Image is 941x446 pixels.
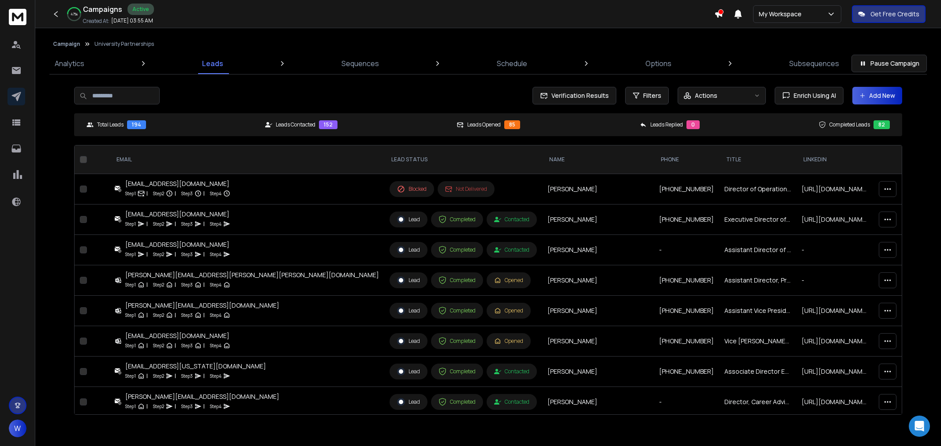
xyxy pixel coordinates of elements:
p: | [146,402,148,411]
p: Total Leads [97,121,124,128]
td: [URL][DOMAIN_NAME] [796,357,874,387]
p: | [175,311,176,320]
div: [EMAIL_ADDRESS][DOMAIN_NAME] [125,210,230,219]
p: | [146,341,148,350]
p: Step 2 [153,189,164,198]
p: Step 4 [210,219,221,228]
td: [PERSON_NAME] [542,265,654,296]
div: 0 [686,120,700,129]
div: Lead [397,246,420,254]
p: | [203,280,205,289]
th: title [719,145,796,174]
td: [PHONE_NUMBER] [654,204,719,235]
div: Completed [439,398,476,406]
p: | [175,250,176,259]
th: LEAD STATUS [384,145,542,174]
div: Completed [439,337,476,345]
p: | [175,372,176,380]
p: | [146,250,148,259]
div: Lead [397,276,420,284]
td: Director of Operations, Student Services [719,174,796,204]
p: Step 3 [181,250,193,259]
td: [URL][DOMAIN_NAME][PERSON_NAME] [796,326,874,357]
a: Subsequences [784,53,844,74]
div: Contacted [494,368,529,375]
td: [PERSON_NAME] [542,387,654,417]
div: [PERSON_NAME][EMAIL_ADDRESS][DOMAIN_NAME] [125,392,279,401]
p: | [175,402,176,411]
p: Analytics [55,58,84,69]
div: Opened [494,338,523,345]
div: 152 [319,120,337,129]
div: Active [127,4,154,15]
button: Enrich Using AI [775,87,844,104]
p: | [175,280,176,289]
p: | [175,219,176,228]
span: Filters [643,91,661,100]
td: [PERSON_NAME] [542,235,654,265]
div: Completed [439,307,476,315]
button: Filters [625,87,669,104]
a: Analytics [49,53,90,74]
p: Step 4 [210,280,221,289]
p: Step 2 [153,219,164,228]
p: | [203,341,205,350]
div: [PERSON_NAME][EMAIL_ADDRESS][PERSON_NAME][PERSON_NAME][DOMAIN_NAME] [125,271,379,279]
p: | [146,189,148,198]
div: Contacted [494,246,529,253]
p: | [146,372,148,380]
div: Completed [439,276,476,284]
p: Actions [695,91,717,100]
div: Completed [439,368,476,375]
div: Not Delivered [445,186,487,193]
p: | [146,280,148,289]
td: Assistant Director, Programs [719,265,796,296]
div: Lead [397,398,420,406]
div: 85 [504,120,520,129]
td: [URL][DOMAIN_NAME][PERSON_NAME][PERSON_NAME] [796,204,874,235]
p: Step 2 [153,311,164,320]
p: Leads Replied [650,121,683,128]
p: | [203,402,205,411]
p: Step 4 [210,341,221,350]
div: Contacted [494,216,529,223]
p: Step 1 [125,372,136,380]
button: W [9,420,26,437]
p: | [175,341,176,350]
td: [PERSON_NAME] [542,326,654,357]
td: Vice [PERSON_NAME]/Vice President of Student Affairs [719,326,796,357]
p: | [175,189,176,198]
td: Director, Career Advising & Programming (HES Career & Academic Resource Center) [719,387,796,417]
td: [PERSON_NAME] [542,357,654,387]
p: 47 % [71,11,78,17]
p: Leads Contacted [276,121,315,128]
td: [PERSON_NAME] [542,204,654,235]
td: [PHONE_NUMBER] [654,326,719,357]
p: Step 2 [153,341,164,350]
p: | [203,250,205,259]
p: Get Free Credits [870,10,919,19]
p: Step 3 [181,402,193,411]
div: Completed [439,246,476,254]
td: [PHONE_NUMBER] [654,296,719,326]
div: 82 [874,120,890,129]
p: Subsequences [789,58,839,69]
p: Leads [202,58,223,69]
p: Options [645,58,671,69]
p: Completed Leads [829,121,870,128]
div: [EMAIL_ADDRESS][DOMAIN_NAME] [125,179,230,188]
div: Completed [439,216,476,223]
p: Step 1 [125,402,136,411]
div: Open Intercom Messenger [909,416,930,437]
button: Verification Results [532,87,616,104]
a: Schedule [491,53,532,74]
th: EMAIL [109,145,384,174]
td: [URL][DOMAIN_NAME] [796,296,874,326]
p: Created At: [83,18,109,25]
button: Get Free Credits [852,5,926,23]
p: Sequences [341,58,379,69]
p: Step 1 [125,341,136,350]
p: | [203,311,205,320]
p: [DATE] 03:55 AM [111,17,153,24]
